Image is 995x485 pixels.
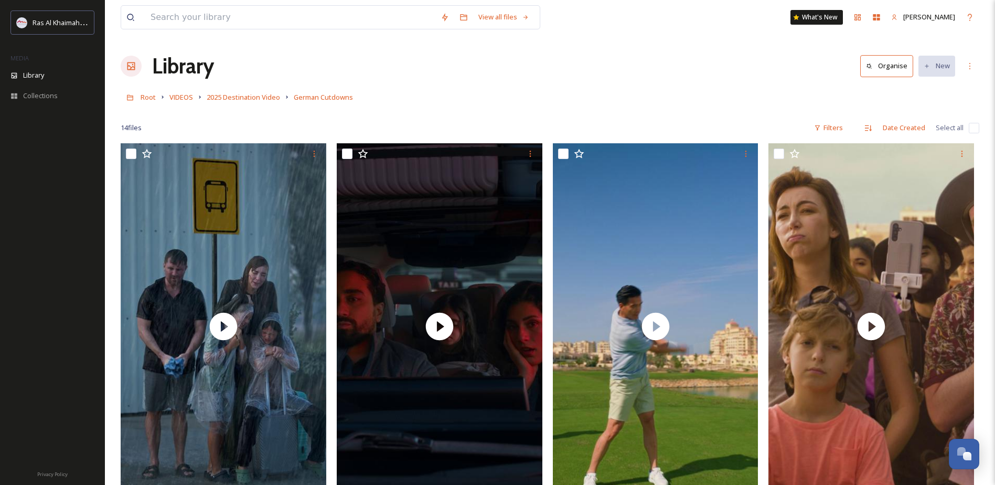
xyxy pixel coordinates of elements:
a: Root [141,91,156,103]
a: [PERSON_NAME] [886,7,960,27]
span: [PERSON_NAME] [903,12,955,22]
span: Collections [23,91,58,101]
button: New [918,56,955,76]
a: What's New [790,10,843,25]
span: 2025 Destination Video [207,92,280,102]
a: Library [152,50,214,82]
a: Privacy Policy [37,467,68,480]
img: Logo_RAKTDA_RGB-01.png [17,17,27,28]
span: Ras Al Khaimah Tourism Development Authority [33,17,181,27]
span: German Cutdowns [294,92,353,102]
span: VIDEOS [169,92,193,102]
button: Organise [860,55,913,77]
a: View all files [473,7,534,27]
input: Search your library [145,6,435,29]
div: Date Created [878,118,930,138]
span: Select all [936,123,964,133]
button: Open Chat [949,439,979,469]
span: Library [23,70,44,80]
a: Organise [860,55,918,77]
span: Privacy Policy [37,471,68,478]
span: 14 file s [121,123,142,133]
div: Filters [809,118,848,138]
a: 2025 Destination Video [207,91,280,103]
span: MEDIA [10,54,29,62]
span: Root [141,92,156,102]
a: German Cutdowns [294,91,353,103]
a: VIDEOS [169,91,193,103]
